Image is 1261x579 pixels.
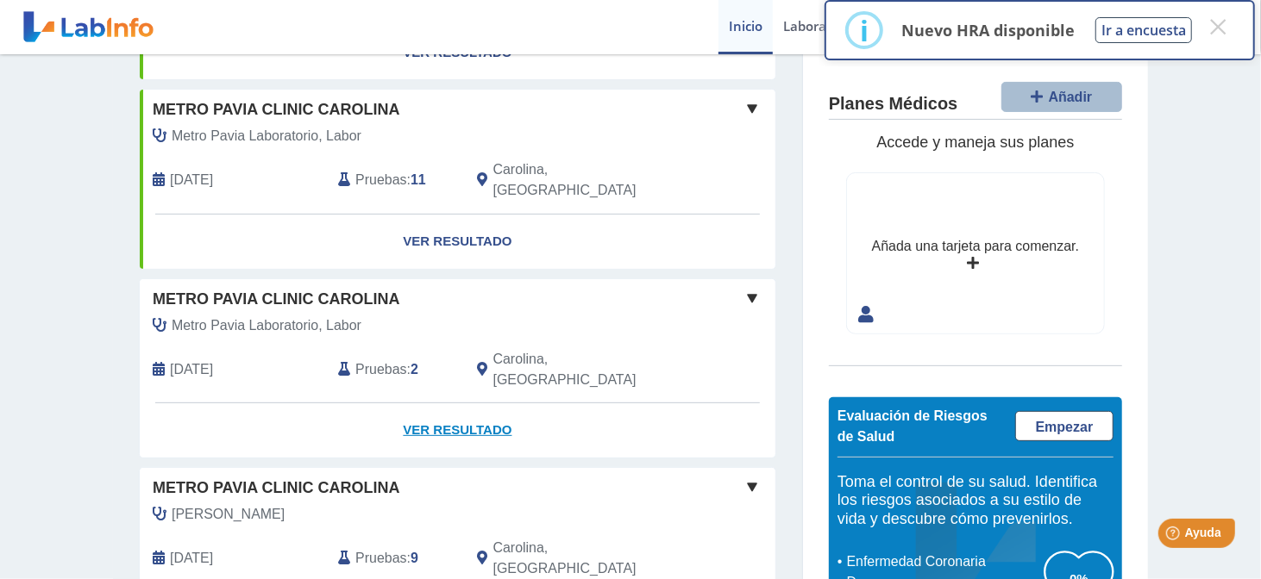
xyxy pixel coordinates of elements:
span: Pruebas [355,359,406,380]
h4: Planes Médicos [829,94,957,115]
span: 2025-03-20 [170,548,213,569]
b: 2 [411,362,418,377]
b: 9 [411,551,418,565]
span: Metro Pavia Laboratorio, Labor [172,315,361,336]
li: Enfermedad Coronaria [842,551,1045,572]
span: Del Toro Diez, Andrea [172,504,285,525]
span: Carolina, PR [493,159,684,201]
span: Metro Pavia Clinic Carolina [153,476,400,500]
span: Carolina, PR [493,538,684,579]
button: Ir a encuesta [1095,17,1192,43]
span: Añadir [1049,90,1093,104]
span: Carolina, PR [493,349,684,390]
div: Añada una tarjeta para comenzar. [872,236,1079,257]
b: 11 [411,172,426,187]
span: 2024-03-02 [170,170,213,190]
div: i [860,15,869,46]
span: Empezar [1036,420,1094,434]
span: Accede y maneja sus planes [876,134,1074,151]
a: Ver Resultado [140,215,775,269]
span: Metro Pavia Clinic Carolina [153,98,400,121]
span: 2025-10-11 [170,359,213,380]
button: Añadir [1001,82,1122,112]
p: Nuevo HRA disponible [901,20,1075,40]
a: Ver Resultado [140,403,775,458]
span: Metro Pavia Laboratorio, Labor [172,126,361,146]
div: : [325,159,464,201]
span: Pruebas [355,170,406,190]
span: Evaluación de Riesgos de Salud [838,408,988,444]
h5: Toma el control de su salud. Identifica los riesgos asociados a su estilo de vida y descubre cómo... [838,473,1114,529]
a: Empezar [1015,411,1114,441]
div: : [325,538,464,579]
div: : [325,349,464,390]
button: Close this dialog [1202,11,1233,42]
span: Pruebas [355,548,406,569]
span: Metro Pavia Clinic Carolina [153,288,400,311]
iframe: Help widget launcher [1107,512,1242,560]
